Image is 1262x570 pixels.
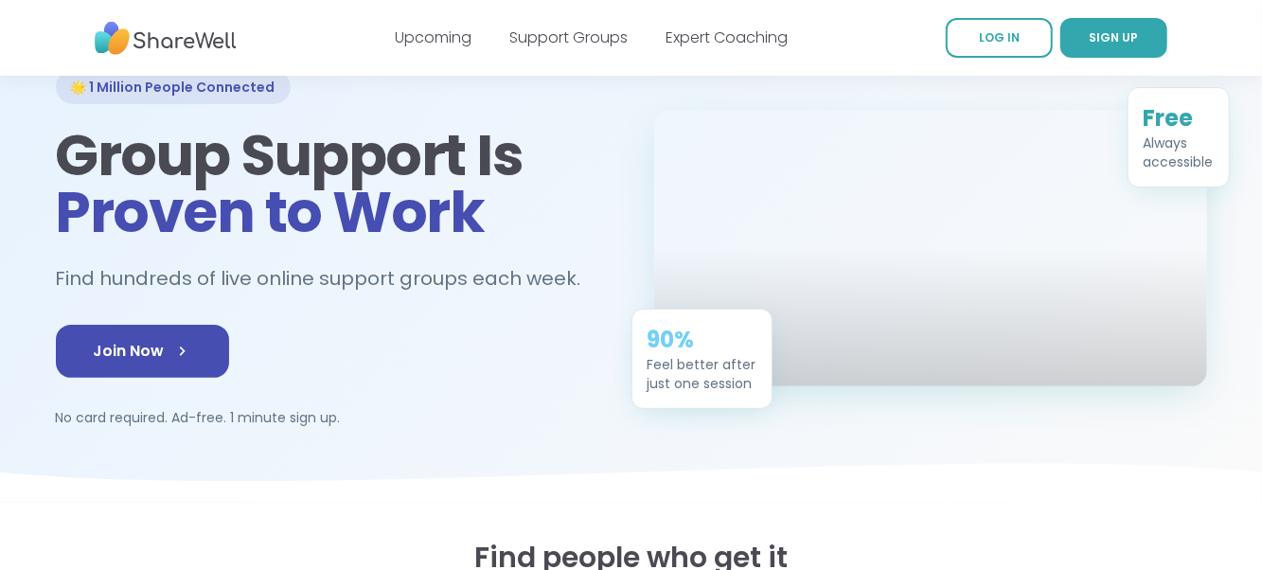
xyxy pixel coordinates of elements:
[1060,18,1167,58] a: SIGN UP
[56,127,609,240] h1: Group Support Is
[56,325,229,378] a: Join Now
[56,70,291,104] div: 🌟 1 Million People Connected
[1144,134,1214,171] div: Always accessible
[395,27,471,48] a: Upcoming
[979,29,1020,45] span: LOG IN
[56,408,609,427] p: No card required. Ad-free. 1 minute sign up.
[94,340,191,363] span: Join Now
[1090,29,1139,45] span: SIGN UP
[95,12,237,64] img: ShareWell Nav Logo
[666,27,788,48] a: Expert Coaching
[1144,103,1214,134] div: Free
[56,263,601,294] h2: Find hundreds of live online support groups each week.
[648,355,756,393] div: Feel better after just one session
[509,27,628,48] a: Support Groups
[946,18,1053,58] a: LOG IN
[56,172,485,252] span: Proven to Work
[648,325,756,355] div: 90%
